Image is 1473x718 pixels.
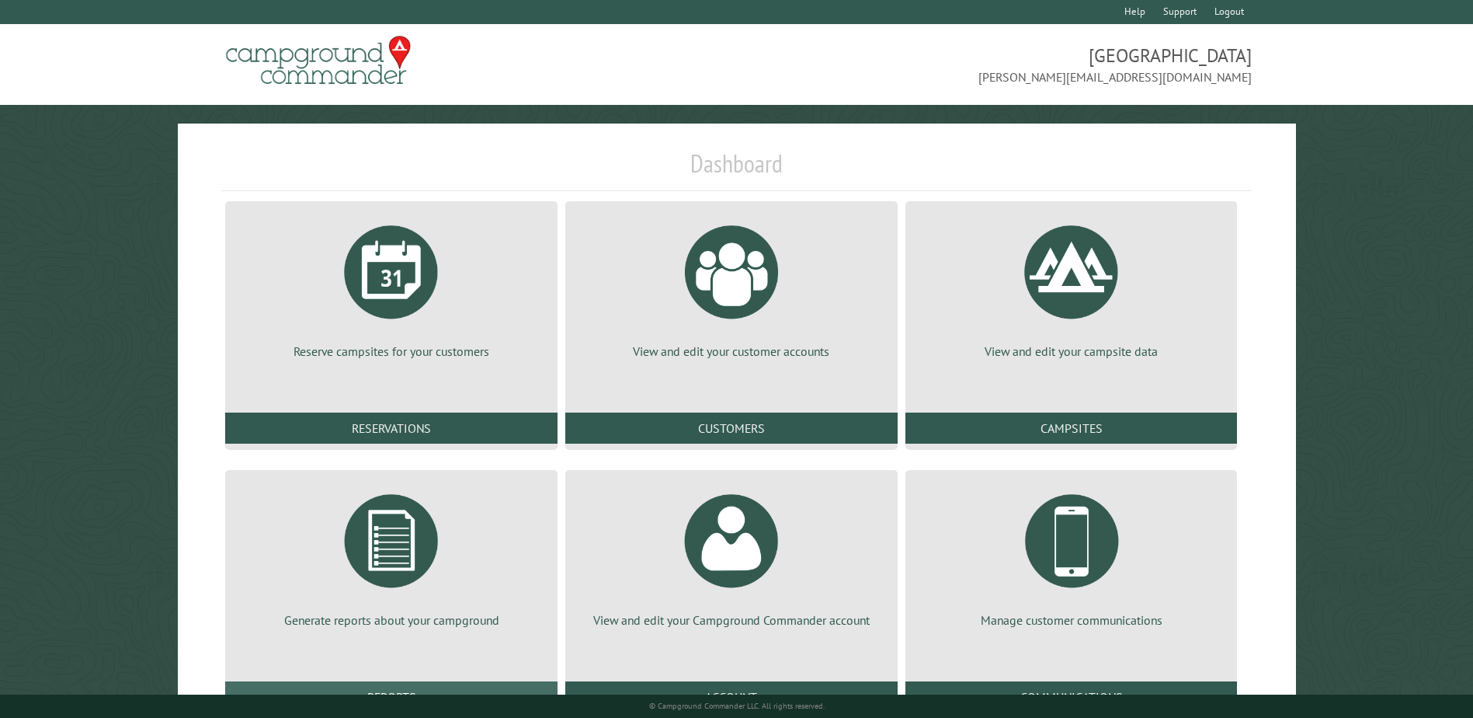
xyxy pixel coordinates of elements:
h1: Dashboard [221,148,1251,191]
a: Campsites [905,413,1238,444]
a: Manage customer communications [924,483,1219,629]
a: Account [565,681,898,713]
a: View and edit your customer accounts [584,214,879,360]
p: View and edit your campsite data [924,343,1219,360]
p: Reserve campsites for your customers [244,343,539,360]
a: View and edit your Campground Commander account [584,483,879,629]
small: © Campground Commander LLC. All rights reserved. [649,701,825,711]
a: View and edit your campsite data [924,214,1219,360]
span: [GEOGRAPHIC_DATA] [PERSON_NAME][EMAIL_ADDRESS][DOMAIN_NAME] [737,43,1252,86]
a: Communications [905,681,1238,713]
p: Manage customer communications [924,612,1219,629]
a: Customers [565,413,898,444]
p: View and edit your customer accounts [584,343,879,360]
a: Reports [225,681,558,713]
p: Generate reports about your campground [244,612,539,629]
a: Reservations [225,413,558,444]
img: Campground Commander [221,30,415,91]
p: View and edit your Campground Commander account [584,612,879,629]
a: Reserve campsites for your customers [244,214,539,360]
a: Generate reports about your campground [244,483,539,629]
